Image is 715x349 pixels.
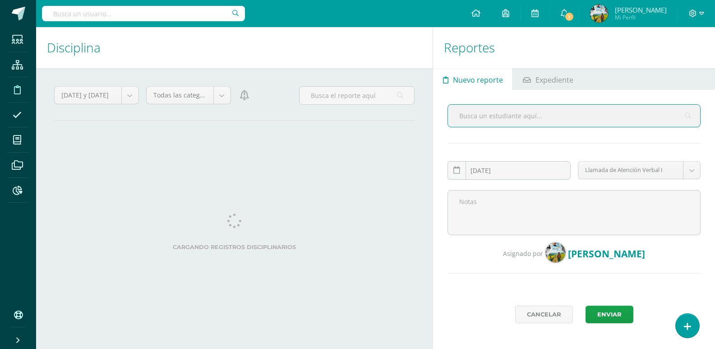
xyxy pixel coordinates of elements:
a: Expediente [513,68,583,90]
button: Enviar [586,306,633,323]
input: Busca un estudiante aquí... [448,105,700,127]
h1: Disciplina [47,27,422,68]
label: Cargando registros disciplinarios [68,244,401,251]
span: [PERSON_NAME] [615,5,667,14]
span: Mi Perfil [615,14,667,21]
a: Cancelar [515,306,573,323]
span: Asignado por [503,249,543,258]
a: Todas las categorías [147,87,231,104]
img: 68dc05d322f312bf24d9602efa4c3a00.png [545,242,566,263]
span: 1 [564,12,574,22]
a: Llamada de Atención Verbal I [578,162,700,179]
a: [DATE] y [DATE] [55,87,138,104]
h1: Reportes [444,27,704,68]
input: Fecha de ocurrencia [448,162,570,179]
span: [PERSON_NAME] [568,247,645,260]
span: Expediente [535,69,573,91]
span: Llamada de Atención Verbal I [585,162,676,179]
span: Todas las categorías [153,87,207,104]
input: Busca el reporte aquí [300,87,414,104]
span: Nuevo reporte [453,69,503,91]
span: [DATE] y [DATE] [61,87,115,104]
img: 68dc05d322f312bf24d9602efa4c3a00.png [590,5,608,23]
input: Busca un usuario... [42,6,245,21]
a: Nuevo reporte [433,68,512,90]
